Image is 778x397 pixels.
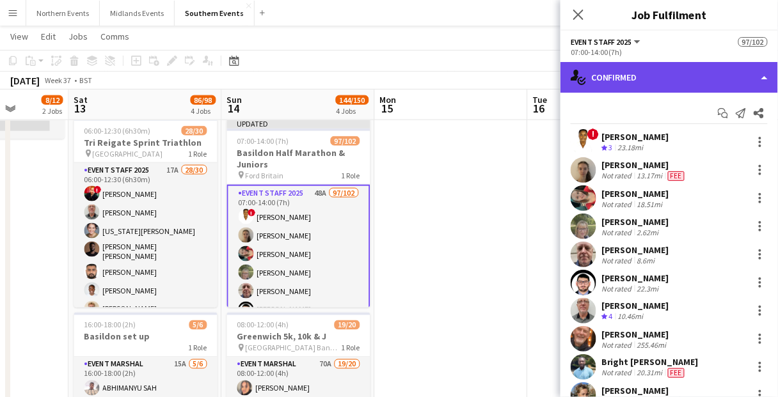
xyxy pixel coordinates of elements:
span: ! [248,209,256,217]
div: 4 Jobs [191,106,216,116]
h3: Basildon Half Marathon & Juniors [227,147,370,170]
span: ! [587,128,599,140]
button: Event Staff 2025 [571,37,642,47]
a: Jobs [63,28,93,45]
div: [PERSON_NAME] [601,272,669,284]
div: [DATE] [10,74,40,87]
h3: Tri Reigate Sprint Triathlon [74,137,218,148]
div: [PERSON_NAME] [601,385,669,396]
span: 08:00-12:00 (4h) [237,320,289,330]
span: Sun [227,94,242,105]
span: 8/12 [42,95,63,105]
div: 4 Jobs [337,106,369,116]
div: 2.62mi [635,228,662,237]
div: Not rated [601,368,635,378]
div: 07:00-14:00 (7h) [571,47,768,57]
span: 1 Role [342,343,360,353]
a: View [5,28,33,45]
div: 10.46mi [615,311,646,322]
div: Updated [227,118,370,128]
span: 4 [609,311,613,321]
h3: Basildon set up [74,331,218,343]
div: Not rated [601,228,635,237]
span: Week 37 [42,75,74,85]
span: Jobs [68,31,88,42]
span: Event Staff 2025 [571,37,632,47]
span: Edit [41,31,56,42]
span: [GEOGRAPHIC_DATA] [93,149,163,159]
span: Comms [100,31,129,42]
div: Crew has different fees then in role [665,171,687,181]
span: 3 [609,143,613,152]
div: 22.3mi [635,284,662,293]
span: Ford Britain [246,171,284,180]
span: 07:00-14:00 (7h) [237,136,289,146]
span: 86/98 [191,95,216,105]
div: Not rated [601,284,635,293]
span: 1 Role [189,149,207,159]
div: 20.31mi [635,368,665,378]
div: 13.17mi [635,171,665,181]
div: [PERSON_NAME] [601,159,687,171]
span: 06:00-12:30 (6h30m) [84,126,151,136]
button: Northern Events [26,1,100,26]
span: 1 Role [189,343,207,353]
span: Fee [668,171,685,181]
div: BST [79,75,92,85]
span: 144/150 [336,95,369,105]
div: Not rated [601,340,635,350]
div: Not rated [601,256,635,265]
div: 23.18mi [615,143,646,153]
app-job-card: Updated07:00-14:00 (7h)97/102Basildon Half Marathon & Juniors Ford Britain1 RoleEvent Staff 20254... [227,118,370,307]
span: 13 [72,101,88,116]
span: Tue [533,94,548,105]
a: Comms [95,28,134,45]
span: 1 Role [342,171,360,180]
span: 28/30 [182,126,207,136]
span: Fee [668,368,685,378]
div: 8.6mi [635,256,658,265]
app-job-card: 06:00-12:30 (6h30m)28/30Tri Reigate Sprint Triathlon [GEOGRAPHIC_DATA]1 RoleEvent Staff 202517A28... [74,118,218,307]
div: [PERSON_NAME] [601,216,669,228]
span: [GEOGRAPHIC_DATA] Bandstand [246,343,342,353]
span: 97/102 [331,136,360,146]
div: 255.46mi [635,340,669,350]
div: Crew has different fees then in role [665,368,687,378]
span: View [10,31,28,42]
div: 2 Jobs [42,106,63,116]
div: Confirmed [560,62,778,93]
span: 5/6 [189,320,207,330]
h3: Job Fulfilment [560,6,778,23]
span: ! [94,186,102,194]
span: 16 [531,101,548,116]
div: Bright [PERSON_NAME] [601,356,699,368]
div: [PERSON_NAME] [601,300,669,311]
button: Midlands Events [100,1,175,26]
div: Not rated [601,199,635,209]
div: [PERSON_NAME] [601,329,669,340]
span: 19/20 [335,320,360,330]
button: Southern Events [175,1,255,26]
span: Sat [74,94,88,105]
span: 16:00-18:00 (2h) [84,320,136,330]
span: Mon [380,94,397,105]
a: Edit [36,28,61,45]
span: 14 [225,101,242,116]
div: Not rated [601,171,635,181]
div: [PERSON_NAME] [601,188,669,199]
span: 15 [378,101,397,116]
div: [PERSON_NAME] [601,131,669,143]
span: 97/102 [738,37,768,47]
div: [PERSON_NAME] [601,244,669,256]
div: 18.51mi [635,199,665,209]
h3: Greenwich 5k, 10k & J [227,331,370,343]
